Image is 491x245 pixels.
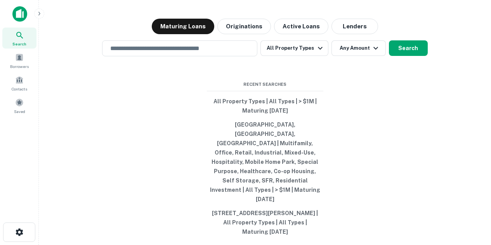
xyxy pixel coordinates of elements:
[2,73,36,94] a: Contacts
[389,40,428,56] button: Search
[207,206,323,239] button: [STREET_ADDRESS][PERSON_NAME] | All Property Types | All Types | Maturing [DATE]
[14,108,25,115] span: Saved
[12,6,27,22] img: capitalize-icon.png
[207,118,323,206] button: [GEOGRAPHIC_DATA], [GEOGRAPHIC_DATA], [GEOGRAPHIC_DATA] | Multifamily, Office, Retail, Industrial...
[152,19,214,34] button: Maturing Loans
[2,50,36,71] a: Borrowers
[2,28,36,49] a: Search
[260,40,328,56] button: All Property Types
[12,41,26,47] span: Search
[331,19,378,34] button: Lenders
[217,19,271,34] button: Originations
[10,63,29,70] span: Borrowers
[452,183,491,220] iframe: Chat Widget
[207,81,323,88] span: Recent Searches
[274,19,328,34] button: Active Loans
[331,40,386,56] button: Any Amount
[2,95,36,116] a: Saved
[207,94,323,118] button: All Property Types | All Types | > $1M | Maturing [DATE]
[12,86,27,92] span: Contacts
